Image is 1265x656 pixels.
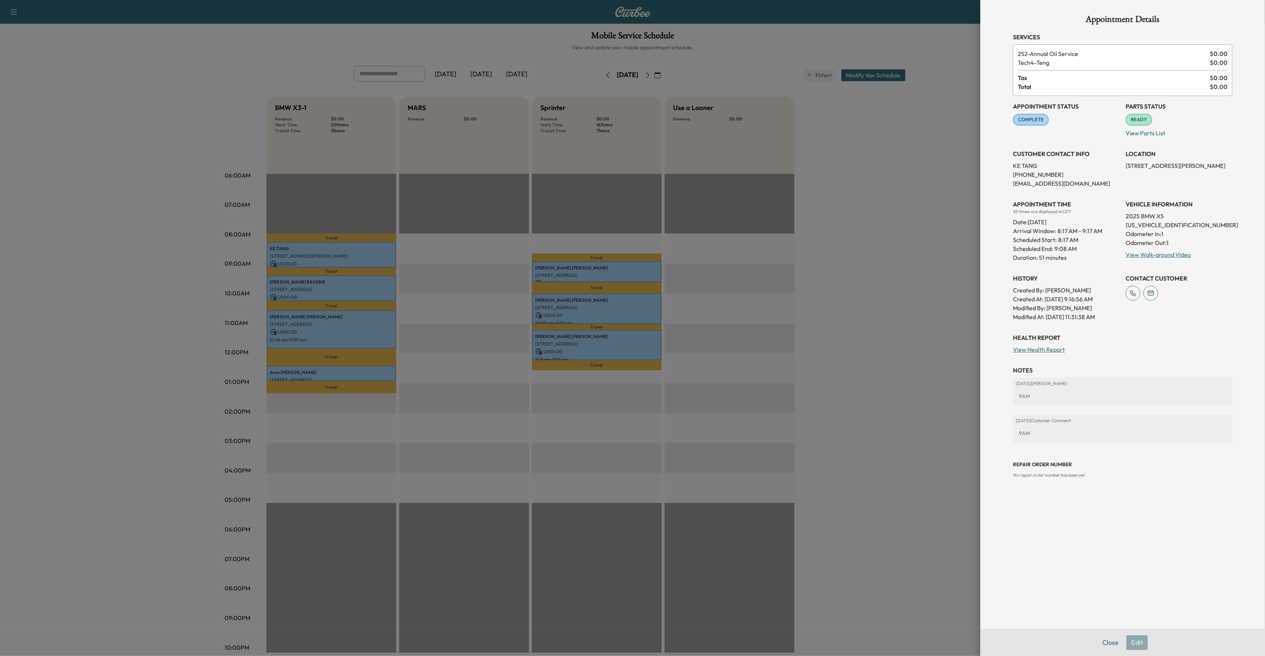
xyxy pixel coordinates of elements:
[1126,102,1232,111] h3: Parts Status
[1013,366,1232,375] h3: NOTES
[1013,235,1057,244] p: Scheduled Start:
[1210,49,1228,58] span: $ 0.00
[1013,209,1120,215] div: All times are displayed in CDT
[1013,461,1232,468] h3: Repair Order number
[1097,635,1123,650] button: Close
[1013,286,1120,295] p: Created By : [PERSON_NAME]
[1057,226,1102,235] span: 8:17 AM - 9:17 AM
[1013,170,1120,179] p: [PHONE_NUMBER]
[1054,244,1077,253] p: 9:08 AM
[1126,251,1191,258] a: View Walk-around Video
[1018,73,1210,82] span: Tax
[1013,102,1120,111] h3: Appointment Status
[1013,274,1120,283] h3: History
[1058,235,1078,244] p: 8:17 AM
[1018,49,1207,58] span: Annual Oil Service
[1014,116,1048,123] span: COMPLETE
[1210,82,1228,91] span: $ 0.00
[1126,126,1232,138] p: View Parts List
[1126,229,1232,238] p: Odometer In: 1
[1013,295,1120,304] p: Created At : [DATE] 9:16:56 AM
[1013,304,1120,312] p: Modified By : [PERSON_NAME]
[1210,58,1228,67] span: $ 0.00
[1016,427,1229,440] div: 9AM
[1016,418,1229,424] p: [DATE] | Customer Comment
[1126,221,1232,229] p: [US_VEHICLE_IDENTIFICATION_NUMBER]
[1013,15,1232,27] h1: Appointment Details
[1210,73,1228,82] span: $ 0.00
[1126,274,1232,283] h3: CONTACT CUSTOMER
[1013,215,1120,226] div: Date: [DATE]
[1016,390,1229,403] div: 9AM
[1013,253,1120,262] p: Duration: 51 minutes
[1016,381,1229,387] p: [DATE] | [PERSON_NAME]
[1018,82,1210,91] span: Total
[1126,116,1152,123] span: READY
[1013,161,1120,170] p: KE TANG
[1018,58,1207,67] span: Teng
[1013,346,1065,353] a: View Health Report
[1013,200,1120,209] h3: APPOINTMENT TIME
[1013,333,1232,342] h3: Health Report
[1013,179,1120,188] p: [EMAIL_ADDRESS][DOMAIN_NAME]
[1013,33,1232,42] h3: Services
[1013,149,1120,158] h3: CUSTOMER CONTACT INFO
[1126,200,1232,209] h3: VEHICLE INFORMATION
[1013,472,1085,478] span: No repair order number has been set.
[1126,238,1232,247] p: Odometer Out: 1
[1013,244,1053,253] p: Scheduled End:
[1126,212,1232,221] p: 2025 BMW X5
[1126,149,1232,158] h3: LOCATION
[1013,226,1120,235] p: Arrival Window:
[1013,312,1120,321] p: Modified At : [DATE] 11:31:38 AM
[1126,161,1232,170] p: [STREET_ADDRESS][PERSON_NAME]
